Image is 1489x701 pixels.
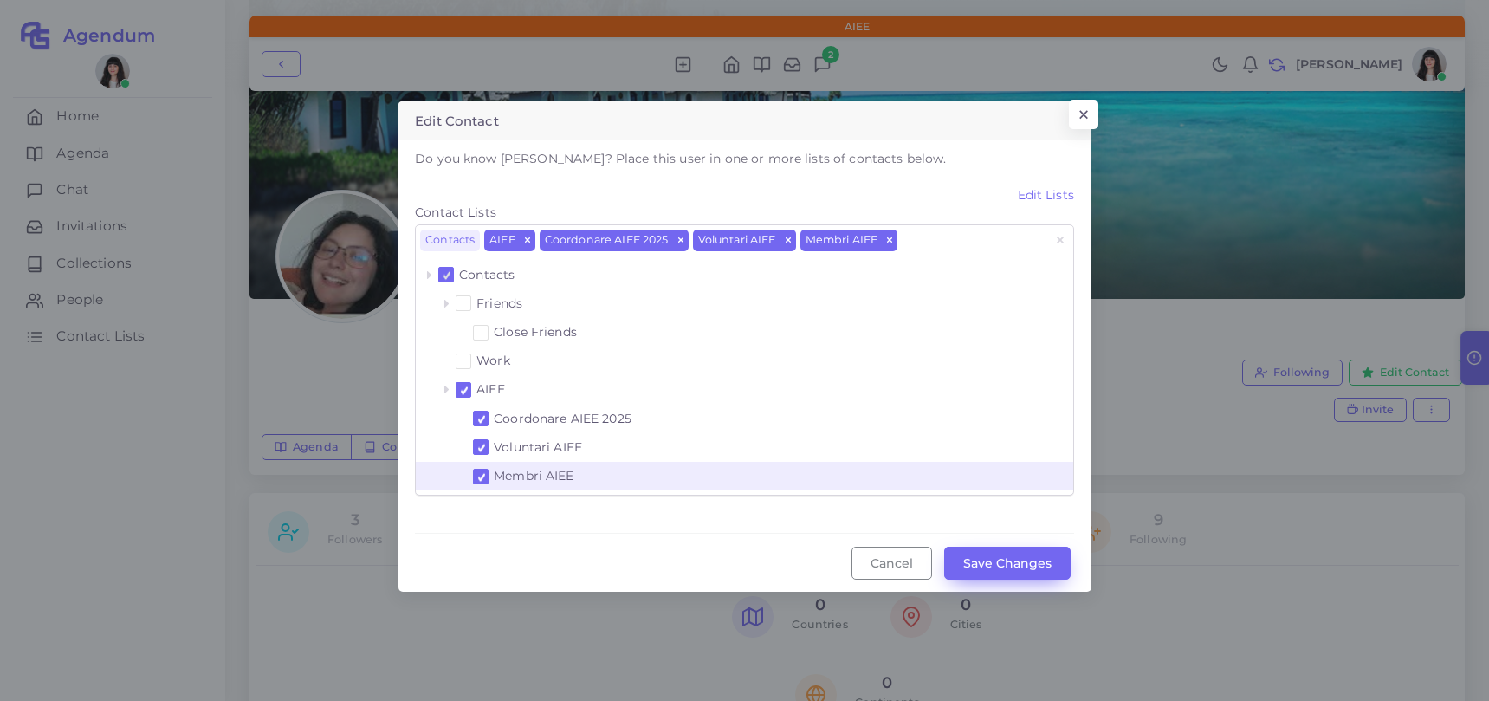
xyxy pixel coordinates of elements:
label: Coordonare AIEE 2025 [489,408,1069,430]
label: Close Friends [489,321,1069,343]
label: Friends [472,293,1069,315]
label: Voluntari AIEE [489,437,1069,458]
span: Contacts [421,232,479,248]
button: Close [1069,100,1097,129]
label: AIEE [472,379,1069,400]
span: Voluntari AIEE [694,232,780,248]
span: Membri AIEE [801,232,883,248]
button: Cancel [851,547,932,580]
label: Contact Lists [415,204,1074,221]
button: Save Changes [944,547,1071,580]
span: AIEE [485,232,520,248]
label: Contacts [455,264,1069,286]
div: Clear all [1052,225,1069,255]
p: Do you know [PERSON_NAME]? Place this user in one or more lists of contacts below. [415,150,1074,168]
a: Edit Lists [415,186,1074,204]
h5: Edit Contact [415,112,499,131]
label: Work [472,350,1069,372]
label: Membri AIEE [489,465,1069,487]
span: Coordonare AIEE 2025 [541,232,673,248]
